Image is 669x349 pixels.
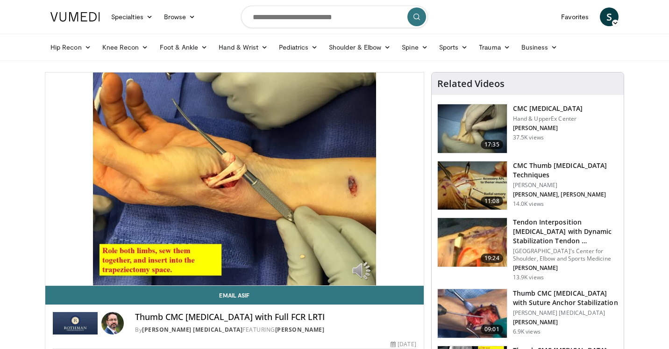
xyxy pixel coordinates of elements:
p: [PERSON_NAME] [513,264,618,272]
h4: Thumb CMC [MEDICAL_DATA] with Full FCR LRTI [135,312,416,322]
h3: CMC [MEDICAL_DATA] [513,104,583,113]
a: Email Asif [45,286,424,305]
a: 19:24 Tendon Interposition [MEDICAL_DATA] with Dynamic Stabilization Tendon … [GEOGRAPHIC_DATA]'s... [437,218,618,281]
a: Hip Recon [45,38,97,57]
a: S [600,7,619,26]
a: 11:08 CMC Thumb [MEDICAL_DATA] Techniques [PERSON_NAME] [PERSON_NAME], [PERSON_NAME] 14.0K views [437,161,618,211]
p: 14.0K views [513,200,544,208]
h3: Tendon Interposition [MEDICAL_DATA] with Dynamic Stabilization Tendon … [513,218,618,246]
span: 19:24 [481,254,503,263]
a: Pediatrics [273,38,323,57]
a: [PERSON_NAME] [MEDICAL_DATA] [142,326,242,334]
p: [PERSON_NAME] [MEDICAL_DATA] [513,309,618,317]
p: [PERSON_NAME] [513,319,618,326]
a: Shoulder & Elbow [323,38,396,57]
p: 13.9K views [513,274,544,281]
h3: CMC Thumb [MEDICAL_DATA] Techniques [513,161,618,180]
input: Search topics, interventions [241,6,428,28]
p: [PERSON_NAME], [PERSON_NAME] [513,191,618,198]
p: 37.5K views [513,134,544,141]
img: 54618_0000_3.png.150x105_q85_crop-smart_upscale.jpg [438,104,507,153]
a: Foot & Ankle [154,38,214,57]
a: Knee Recon [97,38,154,57]
span: 09:01 [481,325,503,334]
h3: Thumb CMC [MEDICAL_DATA] with Suture Anchor Stabilization [513,289,618,307]
a: Sports [434,38,474,57]
img: 08bc6ee6-87c4-498d-b9ad-209c97b58688.150x105_q85_crop-smart_upscale.jpg [438,161,507,210]
img: rosenwasser_basal_joint_1.png.150x105_q85_crop-smart_upscale.jpg [438,218,507,267]
span: 17:35 [481,140,503,149]
img: Rothman Hand Surgery [53,312,98,334]
a: Favorites [555,7,594,26]
a: 09:01 Thumb CMC [MEDICAL_DATA] with Suture Anchor Stabilization [PERSON_NAME] [MEDICAL_DATA] [PER... [437,289,618,338]
a: 17:35 CMC [MEDICAL_DATA] Hand & UpperEx Center [PERSON_NAME] 37.5K views [437,104,618,153]
a: Trauma [473,38,516,57]
p: 6.9K views [513,328,541,335]
div: [DATE] [391,340,416,349]
a: Browse [158,7,201,26]
img: 6c4ab8d9-ead7-46ab-bb92-4bf4fe9ee6dd.150x105_q85_crop-smart_upscale.jpg [438,289,507,338]
a: Specialties [106,7,158,26]
p: [PERSON_NAME] [513,182,618,189]
img: Avatar [101,312,124,334]
a: Business [516,38,563,57]
a: Spine [396,38,433,57]
p: [PERSON_NAME] [513,124,583,132]
span: 11:08 [481,196,503,206]
p: [GEOGRAPHIC_DATA]'s Center for Shoulder, Elbow and Sports Medicine [513,247,618,262]
a: Hand & Wrist [213,38,273,57]
p: Hand & UpperEx Center [513,115,583,123]
div: By FEATURING [135,326,416,334]
h4: Related Videos [437,78,505,89]
a: [PERSON_NAME] [275,326,325,334]
img: VuMedi Logo [50,12,100,22]
video-js: Video Player [45,73,424,286]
